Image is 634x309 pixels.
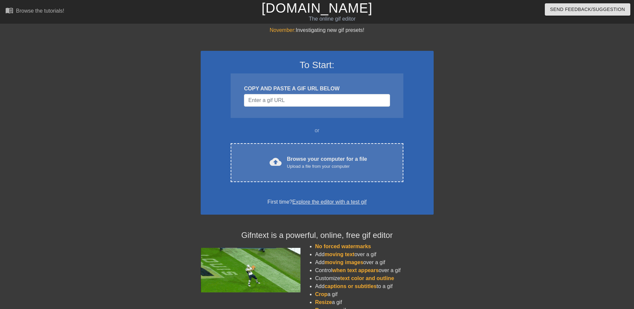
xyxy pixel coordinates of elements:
[315,266,434,274] li: Control over a gif
[201,231,434,240] h4: Gifntext is a powerful, online, free gif editor
[315,299,332,305] span: Resize
[545,3,630,16] button: Send Feedback/Suggestion
[315,258,434,266] li: Add over a gif
[550,5,625,14] span: Send Feedback/Suggestion
[201,248,301,292] img: football_small.gif
[292,199,366,205] a: Explore the editor with a test gif
[209,59,425,71] h3: To Start:
[201,26,434,34] div: Investigating new gif presets!
[324,259,363,265] span: moving images
[270,27,296,33] span: November:
[315,251,434,258] li: Add over a gif
[315,282,434,290] li: Add to a gif
[332,267,379,273] span: when text appears
[270,156,282,168] span: cloud_upload
[16,8,64,14] div: Browse the tutorials!
[244,85,390,93] div: COPY AND PASTE A GIF URL BELOW
[340,275,394,281] span: text color and outline
[324,252,354,257] span: moving text
[315,244,371,249] span: No forced watermarks
[287,163,367,170] div: Upload a file from your computer
[315,290,434,298] li: a gif
[5,6,64,17] a: Browse the tutorials!
[262,1,372,15] a: [DOMAIN_NAME]
[315,298,434,306] li: a gif
[209,198,425,206] div: First time?
[244,94,390,107] input: Username
[5,6,13,14] span: menu_book
[218,127,416,135] div: or
[215,15,450,23] div: The online gif editor
[315,291,327,297] span: Crop
[315,274,434,282] li: Customize
[287,155,367,170] div: Browse your computer for a file
[324,283,376,289] span: captions or subtitles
